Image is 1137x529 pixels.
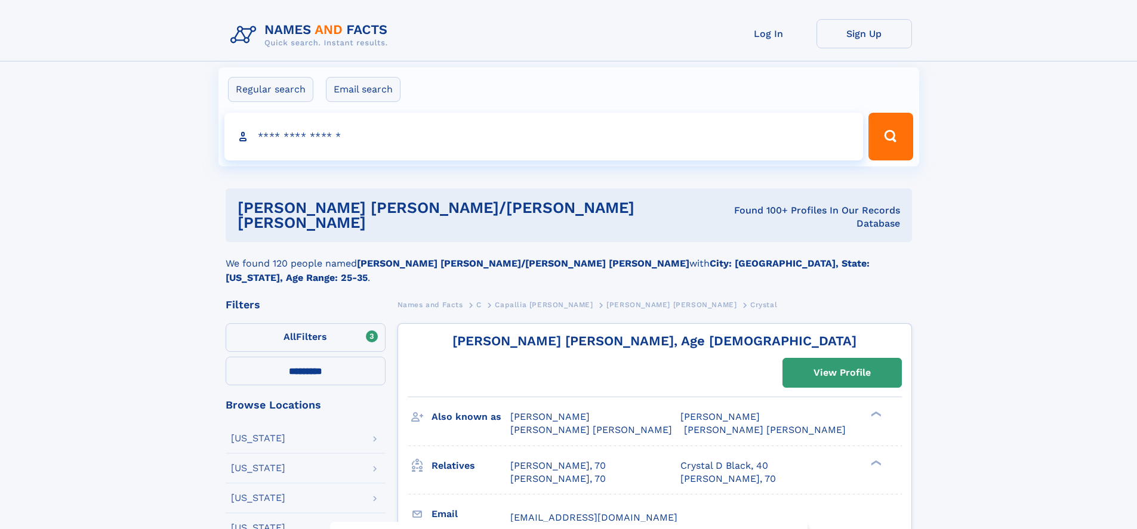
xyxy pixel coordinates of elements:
[326,77,400,102] label: Email search
[452,333,856,348] a: [PERSON_NAME] [PERSON_NAME], Age [DEMOGRAPHIC_DATA]
[680,411,760,422] span: [PERSON_NAME]
[224,113,864,160] input: search input
[284,331,296,342] span: All
[228,77,313,102] label: Regular search
[226,19,398,51] img: Logo Names and Facts
[231,434,285,443] div: [US_STATE]
[476,301,482,309] span: C
[684,424,846,435] span: [PERSON_NAME] [PERSON_NAME]
[783,358,901,387] a: View Profile
[510,424,672,435] span: [PERSON_NAME] [PERSON_NAME]
[226,323,386,352] label: Filters
[680,472,776,485] a: [PERSON_NAME], 70
[226,242,912,285] div: We found 120 people named with .
[231,463,285,473] div: [US_STATE]
[510,472,606,485] a: [PERSON_NAME], 70
[868,410,882,418] div: ❯
[432,456,510,476] h3: Relatives
[231,493,285,503] div: [US_STATE]
[868,459,882,466] div: ❯
[398,297,463,312] a: Names and Facts
[816,19,912,48] a: Sign Up
[495,301,593,309] span: Capallia [PERSON_NAME]
[476,297,482,312] a: C
[750,301,777,309] span: Crystal
[606,297,737,312] a: [PERSON_NAME] [PERSON_NAME]
[226,400,386,410] div: Browse Locations
[680,459,768,472] a: Crystal D Black, 40
[432,407,510,427] h3: Also known as
[510,512,677,523] span: [EMAIL_ADDRESS][DOMAIN_NAME]
[510,459,606,472] a: [PERSON_NAME], 70
[432,504,510,524] h3: Email
[710,204,900,230] div: Found 100+ Profiles In Our Records Database
[510,411,590,422] span: [PERSON_NAME]
[814,359,871,386] div: View Profile
[226,258,870,283] b: City: [GEOGRAPHIC_DATA], State: [US_STATE], Age Range: 25-35
[868,113,913,160] button: Search Button
[357,258,689,269] b: [PERSON_NAME] [PERSON_NAME]/[PERSON_NAME] [PERSON_NAME]
[226,299,386,310] div: Filters
[606,301,737,309] span: [PERSON_NAME] [PERSON_NAME]
[238,200,710,230] h1: [PERSON_NAME] [PERSON_NAME]/[PERSON_NAME] [PERSON_NAME]
[721,19,816,48] a: Log In
[495,297,593,312] a: Capallia [PERSON_NAME]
